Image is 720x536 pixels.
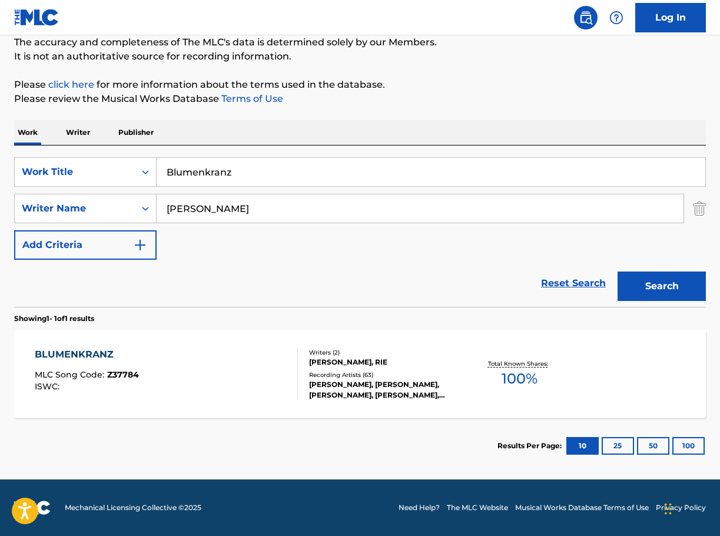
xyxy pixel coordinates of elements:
p: Showing 1 - 1 of 1 results [14,313,94,324]
div: Writers ( 2 ) [309,348,462,357]
img: Delete Criterion [693,194,706,223]
div: [PERSON_NAME], [PERSON_NAME], [PERSON_NAME], [PERSON_NAME], SAPPHIRE [309,379,462,401]
span: ISWC : [35,381,62,392]
img: logo [14,501,51,515]
button: Add Criteria [14,230,157,260]
p: Work [14,120,41,145]
div: Drag [665,491,672,527]
p: Total Known Shares: [488,359,551,368]
div: BLUMENKRANZ [35,348,139,362]
a: Musical Works Database Terms of Use [515,502,649,513]
img: help [609,11,623,25]
img: MLC Logo [14,9,59,26]
a: Log In [635,3,706,32]
iframe: Chat Widget [661,479,720,536]
p: Please for more information about the terms used in the database. [14,78,706,92]
button: Search [618,272,706,301]
a: Privacy Policy [656,502,706,513]
p: Results Per Page: [497,441,565,451]
a: Need Help? [399,502,440,513]
a: click here [48,79,94,90]
p: Writer [62,120,94,145]
div: Recording Artists ( 63 ) [309,370,462,379]
button: 25 [602,437,634,455]
img: 9d2ae6d4665cec9f34b9.svg [133,238,147,252]
p: Publisher [115,120,157,145]
span: Mechanical Licensing Collective © 2025 [65,502,201,513]
a: Public Search [574,6,598,29]
a: BLUMENKRANZMLC Song Code:Z37784ISWC:Writers (2)[PERSON_NAME], RIERecording Artists (63)[PERSON_NA... [14,330,706,418]
a: The MLC Website [447,502,508,513]
button: 100 [672,437,705,455]
span: MLC Song Code : [35,369,107,380]
span: 100 % [502,368,537,389]
div: [PERSON_NAME], RIE [309,357,462,368]
span: Z37784 [107,369,139,380]
a: Reset Search [535,270,612,296]
img: search [579,11,593,25]
div: Help [605,6,628,29]
div: Work Title [22,165,128,179]
form: Search Form [14,157,706,307]
p: Please review the Musical Works Database [14,92,706,106]
div: Writer Name [22,201,128,216]
button: 10 [566,437,599,455]
p: It is not an authoritative source for recording information. [14,49,706,64]
a: Terms of Use [219,93,283,104]
p: The accuracy and completeness of The MLC's data is determined solely by our Members. [14,35,706,49]
button: 50 [637,437,669,455]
